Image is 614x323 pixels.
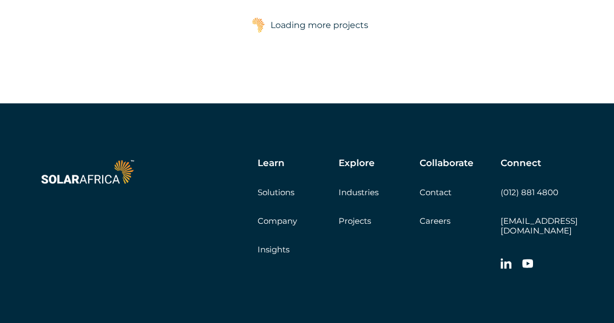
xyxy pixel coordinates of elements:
[501,216,578,236] a: [EMAIL_ADDRESS][DOMAIN_NAME]
[258,157,285,168] h5: Learn
[339,157,375,168] h5: Explore
[420,157,474,168] h5: Collaborate
[339,216,371,226] a: Projects
[271,15,368,36] div: Loading more projects
[501,187,558,197] a: (012) 881 4800
[420,187,451,197] a: Contact
[252,17,265,33] img: Africa.png
[258,187,294,197] a: Solutions
[339,187,379,197] a: Industries
[258,244,289,255] a: Insights
[420,216,450,226] a: Careers
[258,216,297,226] a: Company
[501,157,541,168] h5: Connect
